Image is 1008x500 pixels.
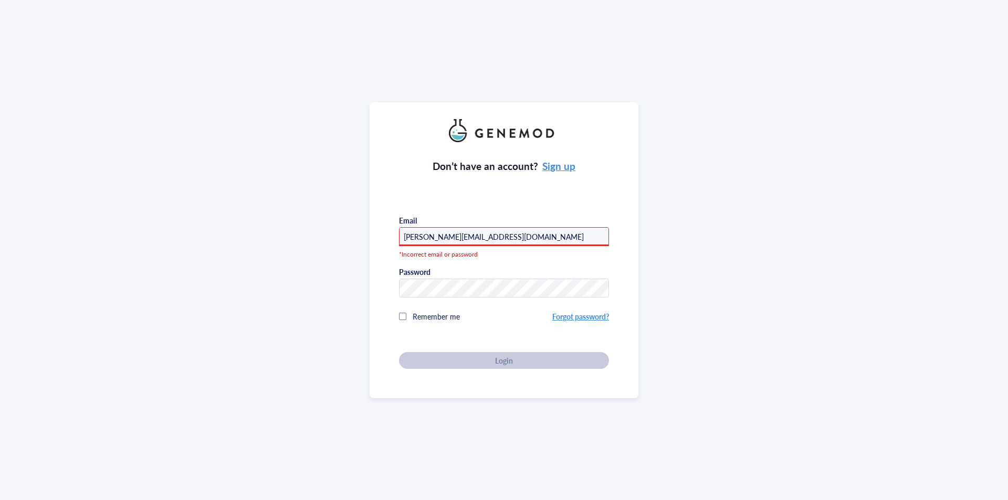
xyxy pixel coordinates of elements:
div: Email [399,216,417,225]
div: *Incorrect email or password [391,246,601,259]
a: Forgot password? [552,311,609,322]
img: genemod_logo_light-BcqUzbGq.png [449,119,559,142]
div: Password [399,267,430,276]
a: Sign up [542,159,575,173]
span: Remember me [413,311,460,322]
div: Don’t have an account? [433,159,576,174]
